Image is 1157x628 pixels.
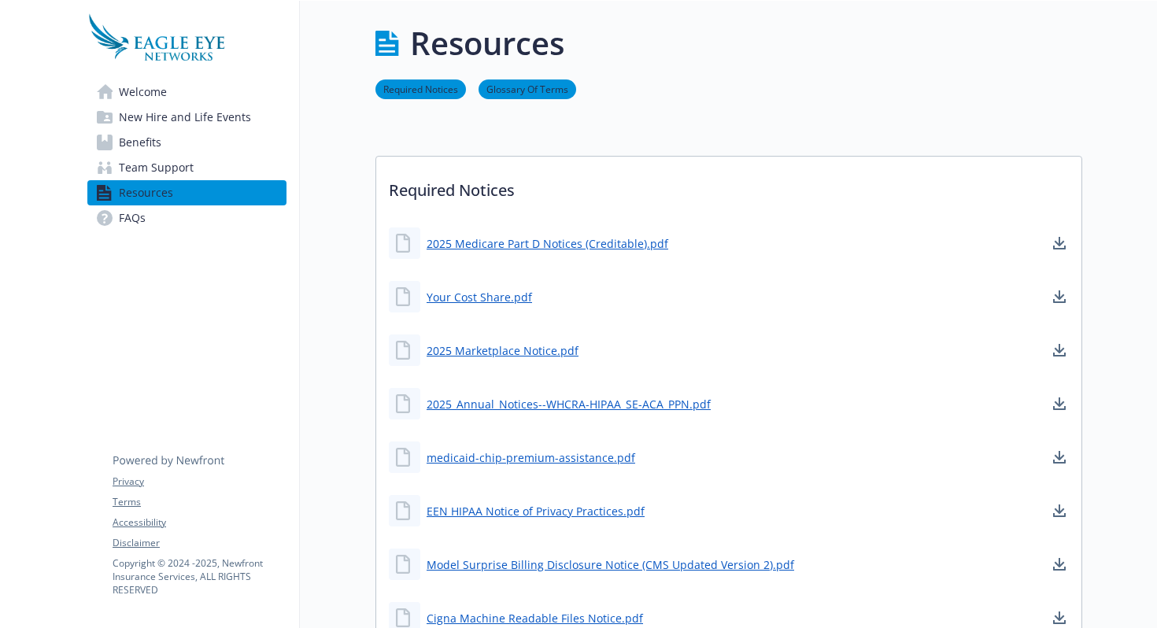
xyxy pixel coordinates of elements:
[113,515,286,530] a: Accessibility
[1050,341,1069,360] a: download document
[427,556,794,573] a: Model Surprise Billing Disclosure Notice (CMS Updated Version 2).pdf
[1050,501,1069,520] a: download document
[119,105,251,130] span: New Hire and Life Events
[410,20,564,67] h1: Resources
[119,205,146,231] span: FAQs
[375,81,466,96] a: Required Notices
[427,289,532,305] a: Your Cost Share.pdf
[427,342,578,359] a: 2025 Marketplace Notice.pdf
[376,157,1081,215] p: Required Notices
[427,235,668,252] a: 2025 Medicare Part D Notices (Creditable).pdf
[113,475,286,489] a: Privacy
[1050,394,1069,413] a: download document
[1050,234,1069,253] a: download document
[119,79,167,105] span: Welcome
[427,396,711,412] a: 2025_Annual_Notices--WHCRA-HIPAA_SE-ACA_PPN.pdf
[427,503,645,519] a: EEN HIPAA Notice of Privacy Practices.pdf
[113,536,286,550] a: Disclaimer
[87,180,286,205] a: Resources
[113,556,286,597] p: Copyright © 2024 - 2025 , Newfront Insurance Services, ALL RIGHTS RESERVED
[113,495,286,509] a: Terms
[87,130,286,155] a: Benefits
[427,449,635,466] a: medicaid-chip-premium-assistance.pdf
[1050,555,1069,574] a: download document
[119,180,173,205] span: Resources
[1050,287,1069,306] a: download document
[87,105,286,130] a: New Hire and Life Events
[119,130,161,155] span: Benefits
[1050,448,1069,467] a: download document
[87,79,286,105] a: Welcome
[427,610,643,626] a: Cigna Machine Readable Files Notice.pdf
[87,155,286,180] a: Team Support
[119,155,194,180] span: Team Support
[1050,608,1069,627] a: download document
[87,205,286,231] a: FAQs
[479,81,576,96] a: Glossary Of Terms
